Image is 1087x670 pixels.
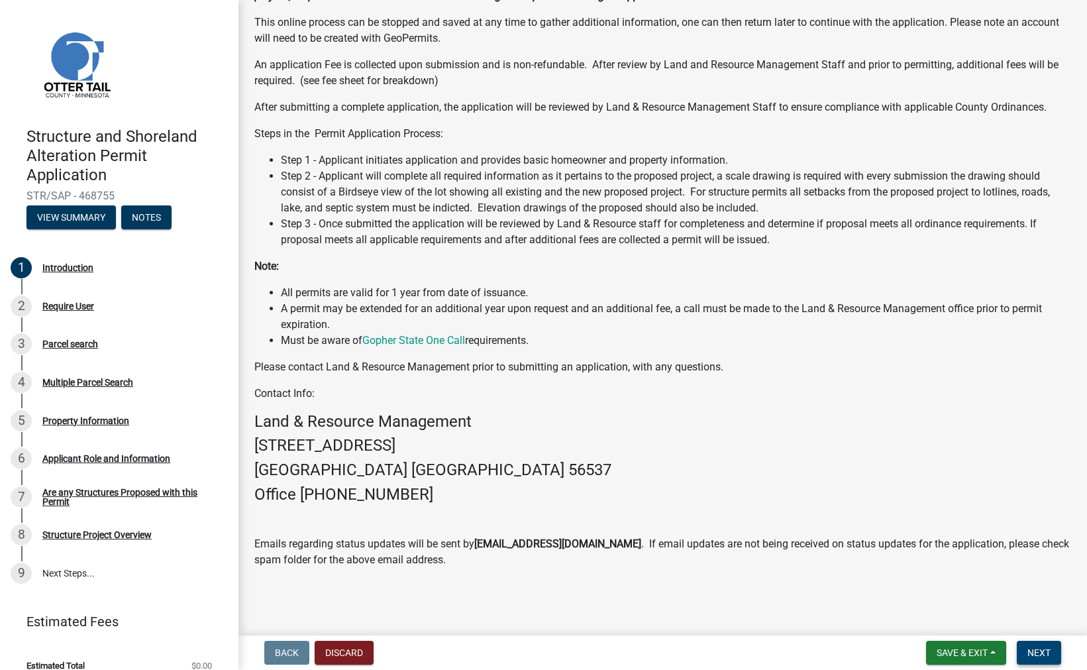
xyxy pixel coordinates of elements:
[26,213,116,224] wm-modal-confirm: Summary
[11,410,32,431] div: 5
[11,333,32,355] div: 3
[275,647,299,658] span: Back
[254,485,1071,504] h4: Office [PHONE_NUMBER]
[1027,647,1051,658] span: Next
[315,641,374,665] button: Discard
[42,302,94,311] div: Require User
[11,563,32,584] div: 9
[474,537,641,550] strong: [EMAIL_ADDRESS][DOMAIN_NAME]
[26,127,228,184] h4: Structure and Shoreland Alteration Permit Application
[121,213,172,224] wm-modal-confirm: Notes
[26,205,116,229] button: View Summary
[1017,641,1061,665] button: Next
[26,190,212,202] span: STR/SAP - 468755
[11,448,32,469] div: 6
[254,99,1071,115] p: After submitting a complete application, the application will be reviewed by Land & Resource Mana...
[254,461,1071,480] h4: [GEOGRAPHIC_DATA] [GEOGRAPHIC_DATA] 56537
[281,168,1071,216] li: Step 2 - Applicant will complete all required information as it pertains to the proposed project,...
[11,257,32,278] div: 1
[26,661,85,670] span: Estimated Total
[11,524,32,545] div: 8
[121,205,172,229] button: Notes
[254,536,1071,568] p: Emails regarding status updates will be sent by . If email updates are not being received on stat...
[254,386,1071,402] p: Contact Info:
[926,641,1006,665] button: Save & Exit
[254,436,1071,455] h4: [STREET_ADDRESS]
[254,57,1071,89] p: An application Fee is collected upon submission and is non-refundable. After review by Land and R...
[362,334,465,347] a: Gopher State One Call
[281,216,1071,248] li: Step 3 - Once submitted the application will be reviewed by Land & Resource staff for completenes...
[281,333,1071,349] li: Must be aware of requirements.
[281,301,1071,333] li: A permit may be extended for an additional year upon request and an additional fee, a call must b...
[42,339,98,349] div: Parcel search
[42,488,217,506] div: Are any Structures Proposed with this Permit
[254,359,1071,375] p: Please contact Land & Resource Management prior to submitting an application, with any questions.
[42,416,129,425] div: Property Information
[281,152,1071,168] li: Step 1 - Applicant initiates application and provides basic homeowner and property information.
[42,263,93,272] div: Introduction
[42,530,152,539] div: Structure Project Overview
[254,260,279,272] strong: Note:
[42,454,170,463] div: Applicant Role and Information
[264,641,309,665] button: Back
[26,14,126,113] img: Otter Tail County, Minnesota
[937,647,988,658] span: Save & Exit
[11,486,32,508] div: 7
[281,285,1071,301] li: All permits are valid for 1 year from date of issuance.
[11,608,217,635] a: Estimated Fees
[254,15,1071,46] p: This online process can be stopped and saved at any time to gather additional information, one ca...
[191,661,212,670] span: $0.00
[254,126,1071,142] p: Steps in the Permit Application Process:
[11,296,32,317] div: 2
[42,378,133,387] div: Multiple Parcel Search
[11,372,32,393] div: 4
[254,412,1071,431] h4: Land & Resource Management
